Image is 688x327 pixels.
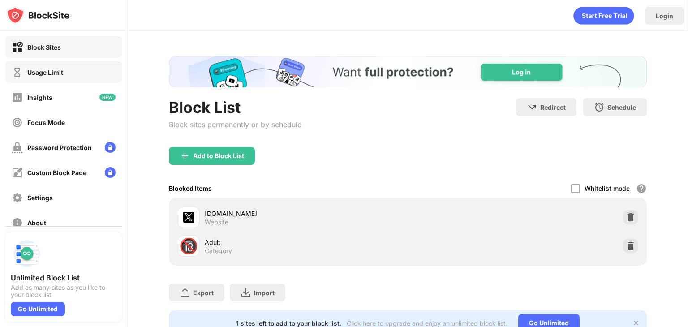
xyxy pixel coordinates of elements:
img: x-button.svg [632,319,640,327]
div: Add as many sites as you like to your block list [11,284,116,298]
img: block-on.svg [12,42,23,53]
div: Website [205,218,228,226]
div: Custom Block Page [27,169,86,176]
div: Add to Block List [193,152,244,159]
iframe: Banner [169,56,647,87]
img: logo-blocksite.svg [6,6,69,24]
div: Export [193,289,214,297]
div: Whitelist mode [585,185,630,192]
div: Block Sites [27,43,61,51]
div: [DOMAIN_NAME] [205,209,408,218]
img: about-off.svg [12,217,23,228]
div: animation [573,7,634,25]
div: Import [254,289,275,297]
div: 1 sites left to add to your block list. [236,319,341,327]
div: Adult [205,237,408,247]
div: 🔞 [179,237,198,255]
div: Usage Limit [27,69,63,76]
div: Login [656,12,673,20]
img: insights-off.svg [12,92,23,103]
div: Category [205,247,232,255]
div: Settings [27,194,53,202]
div: Unlimited Block List [11,273,116,282]
div: Insights [27,94,52,101]
div: Password Protection [27,144,92,151]
div: Focus Mode [27,119,65,126]
img: settings-off.svg [12,192,23,203]
div: Schedule [607,103,636,111]
div: Redirect [540,103,566,111]
img: focus-off.svg [12,117,23,128]
div: Blocked Items [169,185,212,192]
div: Block List [169,98,301,116]
div: Go Unlimited [11,302,65,316]
div: About [27,219,46,227]
div: Block sites permanently or by schedule [169,120,301,129]
img: lock-menu.svg [105,167,116,178]
img: password-protection-off.svg [12,142,23,153]
img: time-usage-off.svg [12,67,23,78]
img: customize-block-page-off.svg [12,167,23,178]
img: lock-menu.svg [105,142,116,153]
img: new-icon.svg [99,94,116,101]
img: push-block-list.svg [11,237,43,270]
img: favicons [183,212,194,223]
div: Click here to upgrade and enjoy an unlimited block list. [347,319,507,327]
